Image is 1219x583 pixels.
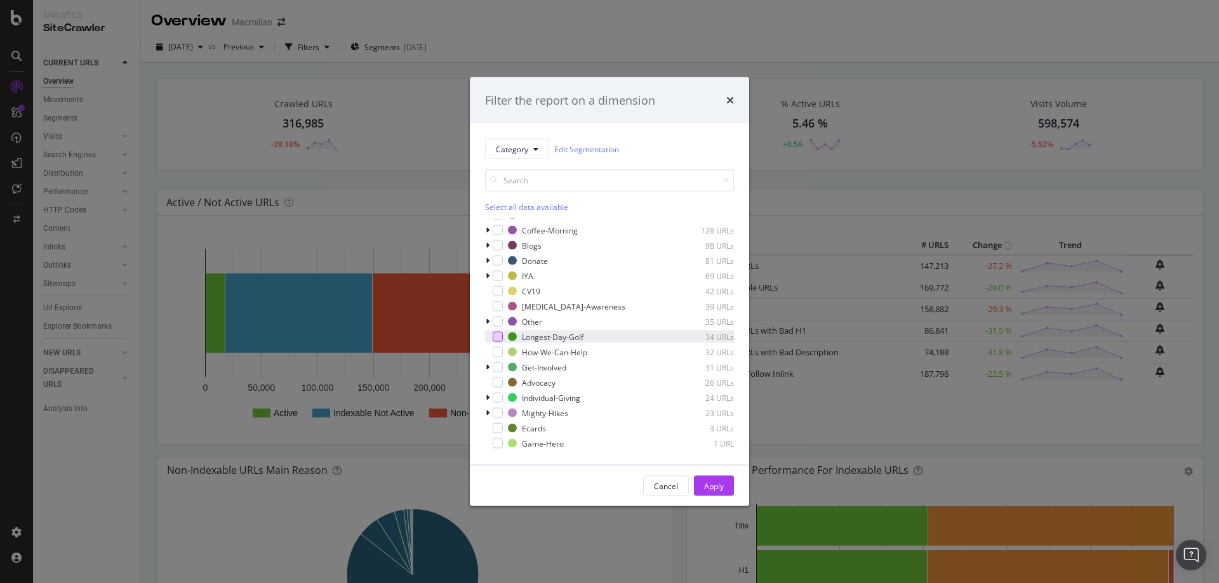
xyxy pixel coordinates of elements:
[485,169,734,192] input: Search
[522,270,533,281] div: IYA
[522,362,566,372] div: Get-Involved
[470,77,749,506] div: modal
[654,480,678,491] div: Cancel
[672,362,734,372] div: 31 URLs
[485,92,655,108] div: Filter the report on a dimension
[522,301,625,311] div: [MEDICAL_DATA]-Awareness
[672,331,734,342] div: 34 URLs
[672,346,734,357] div: 32 URLs
[672,392,734,403] div: 24 URLs
[672,285,734,296] div: 42 URLs
[522,255,548,266] div: Donate
[522,407,568,418] div: Mighty-Hikes
[522,346,587,357] div: How-We-Can-Help
[522,285,540,296] div: CV19
[522,377,556,388] div: Advocacy
[704,480,724,491] div: Apply
[1176,540,1206,570] div: Open Intercom Messenger
[522,225,578,235] div: Coffee-Morning
[522,240,542,251] div: Blogs
[672,240,734,251] div: 98 URLs
[672,255,734,266] div: 81 URLs
[522,392,580,403] div: Individual-Giving
[485,202,734,213] div: Select all data available
[672,225,734,235] div: 128 URLs
[643,476,689,496] button: Cancel
[672,377,734,388] div: 26 URLs
[672,407,734,418] div: 23 URLs
[726,92,734,108] div: times
[485,139,549,159] button: Category
[672,301,734,311] div: 39 URLs
[522,331,583,342] div: Longest-Day-Golf
[672,438,734,449] div: 1 URL
[672,270,734,281] div: 69 URLs
[672,423,734,433] div: 3 URLs
[522,438,564,449] div: Game-Hero
[694,476,734,496] button: Apply
[672,316,734,327] div: 35 URLs
[496,143,528,154] span: Category
[522,316,542,327] div: Other
[522,423,546,433] div: Ecards
[554,142,619,155] a: Edit Segmentation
